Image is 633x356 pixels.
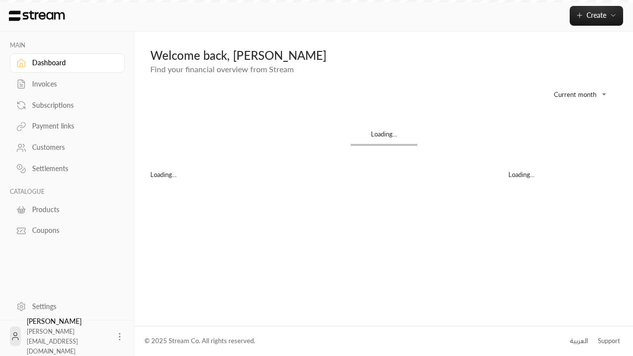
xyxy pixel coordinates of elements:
div: Loading... [508,170,617,180]
a: Dashboard [10,53,125,73]
span: Find your financial overview from Stream [150,64,294,74]
div: Products [32,205,112,215]
div: Settlements [32,164,112,174]
div: Customers [32,142,112,152]
div: Coupons [32,225,112,235]
a: Customers [10,138,125,157]
div: Payment links [32,121,112,131]
a: Settings [10,297,125,316]
a: Invoices [10,75,125,94]
div: Loading... [150,170,500,180]
a: Payment links [10,117,125,136]
div: العربية [570,336,588,346]
span: Create [587,11,606,19]
div: Welcome back, [PERSON_NAME] [150,47,617,63]
div: Settings [32,302,112,311]
a: Settlements [10,159,125,178]
p: CATALOGUE [10,188,125,196]
p: MAIN [10,42,125,49]
div: Loading... [351,130,417,144]
a: Support [594,332,623,350]
div: Invoices [32,79,112,89]
div: Subscriptions [32,100,112,110]
img: Logo [8,10,66,21]
a: Coupons [10,221,125,240]
div: © 2025 Stream Co. All rights reserved. [144,336,255,346]
a: Subscriptions [10,95,125,115]
div: Dashboard [32,58,112,68]
a: Products [10,200,125,219]
div: Current month [538,82,612,107]
div: [PERSON_NAME] [27,316,109,356]
span: [PERSON_NAME][EMAIL_ADDRESS][DOMAIN_NAME] [27,328,78,355]
button: Create [570,6,623,26]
